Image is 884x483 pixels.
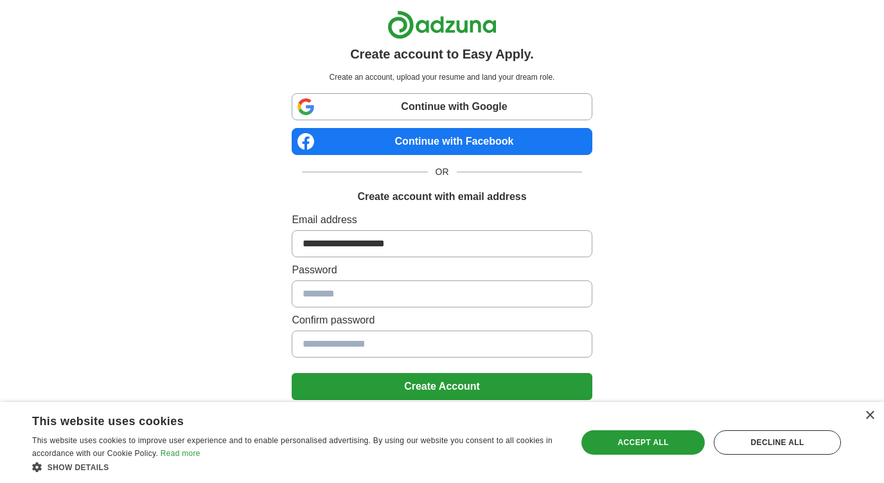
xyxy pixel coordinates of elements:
[161,449,200,458] a: Read more, opens a new window
[865,411,874,421] div: Close
[32,460,561,473] div: Show details
[32,410,529,429] div: This website uses cookies
[387,10,497,39] img: Adzuna logo
[48,463,109,472] span: Show details
[292,93,592,120] a: Continue with Google
[714,430,841,455] div: Decline all
[32,436,552,458] span: This website uses cookies to improve user experience and to enable personalised advertising. By u...
[428,165,457,179] span: OR
[581,430,705,455] div: Accept all
[292,128,592,155] a: Continue with Facebook
[294,71,589,83] p: Create an account, upload your resume and land your dream role.
[292,373,592,400] button: Create Account
[350,44,534,64] h1: Create account to Easy Apply.
[292,212,592,228] label: Email address
[292,262,592,278] label: Password
[357,189,526,205] h1: Create account with email address
[292,313,592,328] label: Confirm password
